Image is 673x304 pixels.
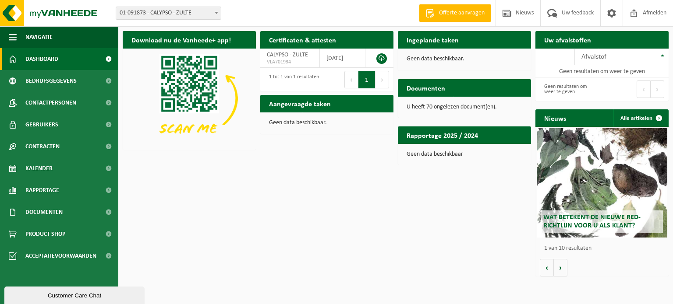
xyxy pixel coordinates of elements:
p: Geen data beschikbaar [407,151,522,157]
button: Next [651,80,664,98]
td: [DATE] [320,49,365,68]
div: Geen resultaten om weer te geven [540,80,598,99]
span: Documenten [25,201,63,223]
button: 1 [358,71,375,88]
span: Afvalstof [581,53,606,60]
span: Product Shop [25,223,65,245]
span: Wat betekent de nieuwe RED-richtlijn voor u als klant? [543,214,641,229]
span: Rapportage [25,179,59,201]
button: Vorige [540,259,554,276]
span: Contactpersonen [25,92,76,114]
span: Bedrijfsgegevens [25,70,77,92]
button: Next [375,71,389,88]
h2: Download nu de Vanheede+ app! [123,31,240,48]
h2: Nieuws [535,109,575,126]
span: Acceptatievoorwaarden [25,245,96,267]
td: Geen resultaten om weer te geven [535,65,669,77]
span: Gebruikers [25,114,58,136]
img: Download de VHEPlus App [123,49,256,148]
h2: Certificaten & attesten [260,31,345,48]
p: U heeft 70 ongelezen document(en). [407,104,522,110]
span: Offerte aanvragen [437,9,487,17]
h2: Rapportage 2025 / 2024 [398,126,487,143]
a: Wat betekent de nieuwe RED-richtlijn voor u als klant? [537,128,667,238]
div: 1 tot 1 van 1 resultaten [265,70,319,89]
h2: Aangevraagde taken [260,95,340,112]
p: Geen data beschikbaar. [407,56,522,62]
h2: Ingeplande taken [398,31,468,48]
a: Offerte aanvragen [419,4,491,22]
span: 01-091873 - CALYPSO - ZULTE [116,7,221,19]
p: 1 van 10 resultaten [544,245,664,252]
span: Navigatie [25,26,53,48]
span: CALYPSO - ZULTE [267,52,308,58]
button: Volgende [554,259,567,276]
span: Contracten [25,136,60,157]
span: Kalender [25,157,53,179]
button: Previous [344,71,358,88]
span: VLA701934 [267,59,313,66]
h2: Uw afvalstoffen [535,31,600,48]
span: Dashboard [25,48,58,70]
h2: Documenten [398,79,454,96]
span: 01-091873 - CALYPSO - ZULTE [116,7,221,20]
button: Previous [637,80,651,98]
iframe: chat widget [4,285,146,304]
a: Alle artikelen [613,109,668,127]
p: Geen data beschikbaar. [269,120,385,126]
a: Bekijk rapportage [466,143,530,161]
